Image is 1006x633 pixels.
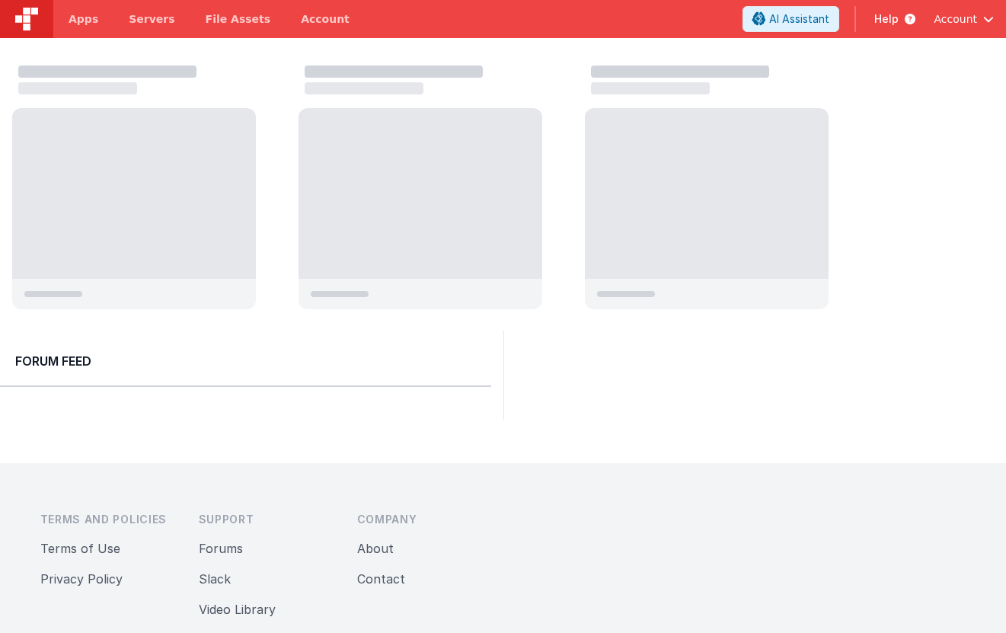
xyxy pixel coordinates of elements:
[874,11,899,27] span: Help
[69,11,98,27] span: Apps
[206,11,271,27] span: File Assets
[357,541,394,556] a: About
[15,352,476,370] h2: Forum Feed
[40,512,174,527] h3: Terms and Policies
[199,600,276,619] button: Video Library
[743,6,839,32] button: AI Assistant
[357,570,405,588] button: Contact
[199,539,243,558] button: Forums
[357,539,394,558] button: About
[357,512,491,527] h3: Company
[40,571,123,587] a: Privacy Policy
[769,11,829,27] span: AI Assistant
[129,11,174,27] span: Servers
[199,571,231,587] a: Slack
[934,11,994,27] button: Account
[199,570,231,588] button: Slack
[934,11,977,27] span: Account
[40,541,120,556] a: Terms of Use
[199,512,333,527] h3: Support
